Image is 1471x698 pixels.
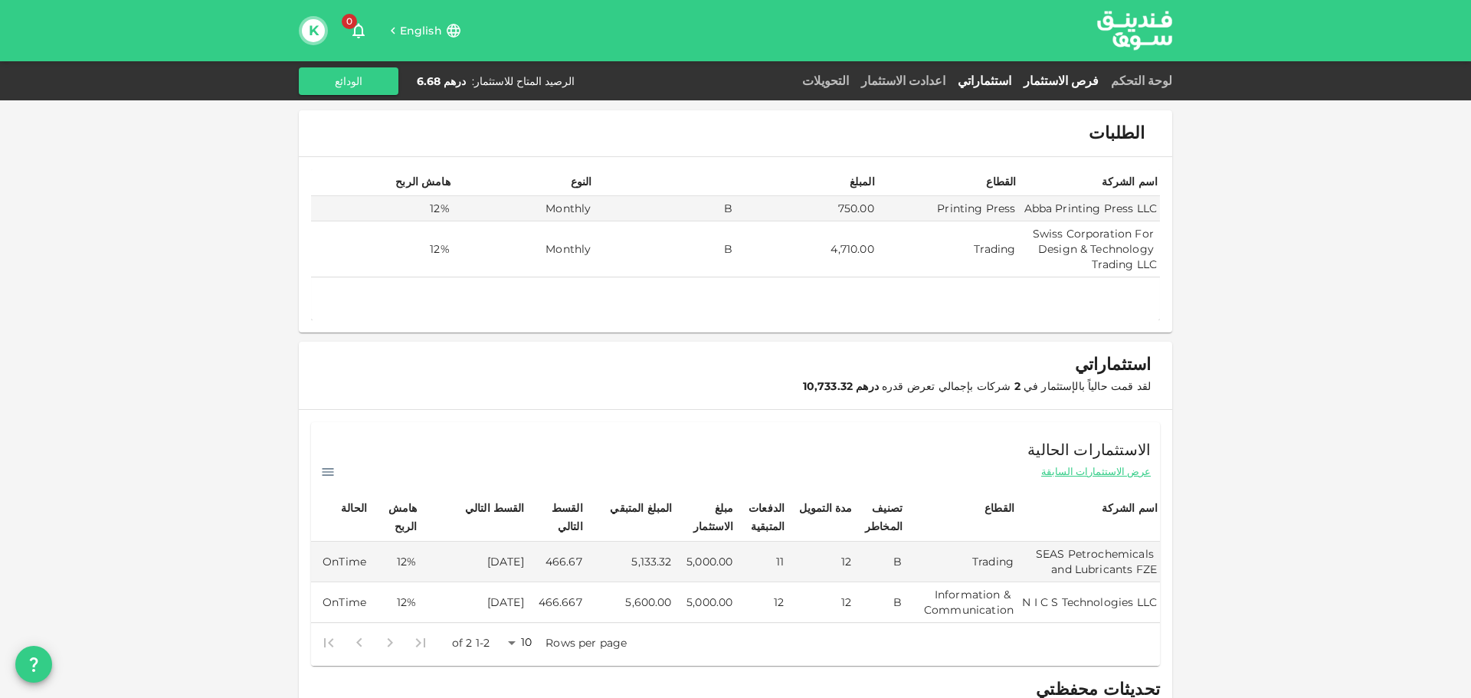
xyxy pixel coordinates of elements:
div: الحالة [329,499,367,517]
td: B [855,542,905,582]
td: 12% [311,221,453,277]
span: English [400,24,442,38]
td: B [594,221,735,277]
strong: درهم 10,733.32 [803,379,879,393]
span: لقد قمت حالياً بالإستثمار في شركات بإجمالي تعرض قدره [803,379,1151,393]
div: اسم الشركة [1102,499,1158,517]
td: Information & Communication [905,582,1017,623]
td: 466.67 [527,542,585,582]
td: 5,000.00 [675,542,736,582]
td: 750.00 [735,196,877,221]
div: النوع [553,172,591,191]
span: الاستثمارات الحالية [1027,437,1151,462]
p: 1-2 of 2 [452,635,490,650]
a: استثماراتي [952,74,1017,88]
a: logo [1097,1,1172,60]
button: K [302,19,325,42]
td: 12% [369,542,419,582]
div: المبلغ المتبقي [610,499,672,517]
td: 5,133.32 [585,542,675,582]
a: اعدادت الاستثمار [855,74,952,88]
div: القسط التالي [465,499,525,517]
div: درهم 6.68 [417,74,466,89]
button: الودائع [299,67,398,95]
img: logo [1077,1,1192,60]
div: المبلغ [837,172,875,191]
td: 466.667 [527,582,585,623]
td: Abba Printing Press LLC [1018,196,1160,221]
div: مدة التمويل [799,499,853,517]
td: OnTime [311,542,369,582]
button: question [15,646,52,683]
td: Printing Press [877,196,1019,221]
td: 12% [311,196,453,221]
span: عرض الاستثمارات السابقة [1041,464,1151,479]
span: استثماراتي [1075,354,1151,375]
div: القطاع [976,499,1014,517]
a: فرص الاستثمار [1017,74,1105,88]
td: 5,000.00 [675,582,736,623]
p: Rows per page [545,635,627,650]
div: 10 [503,631,539,654]
div: تصنيف المخاطر [857,499,903,536]
td: SEAS Petrochemicals and Lubricants FZE [1017,542,1160,582]
td: 12 [787,582,854,623]
td: 11 [735,542,787,582]
td: B [855,582,905,623]
button: 0 [343,15,374,46]
td: N I C S Technologies LLC [1017,582,1160,623]
span: الطلبات [1089,123,1145,144]
td: Monthly [453,196,595,221]
td: Swiss Corporation For Design & Technology Trading LLC [1018,221,1160,277]
span: 0 [342,14,357,29]
td: 12 [787,542,854,582]
td: [DATE] [419,542,526,582]
div: مبلغ الاستثمار [677,499,734,536]
td: B [594,196,735,221]
td: 12% [369,582,419,623]
td: 12 [735,582,787,623]
div: هامش الربح [372,499,417,536]
td: [DATE] [419,582,526,623]
strong: 2 [1014,379,1021,393]
td: OnTime [311,582,369,623]
div: اسم الشركة [1102,172,1158,191]
div: هامش الربح [395,172,450,191]
td: Monthly [453,221,595,277]
div: القسط التالي [529,499,583,536]
td: 5,600.00 [585,582,675,623]
td: 4,710.00 [735,221,877,277]
a: التحويلات [796,74,855,88]
div: القطاع [978,172,1016,191]
td: Trading [905,542,1017,582]
a: لوحة التحكم [1105,74,1172,88]
div: الدفعات المتبقية [738,499,785,536]
div: الرصيد المتاح للاستثمار : [472,74,575,89]
td: Trading [877,221,1019,277]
